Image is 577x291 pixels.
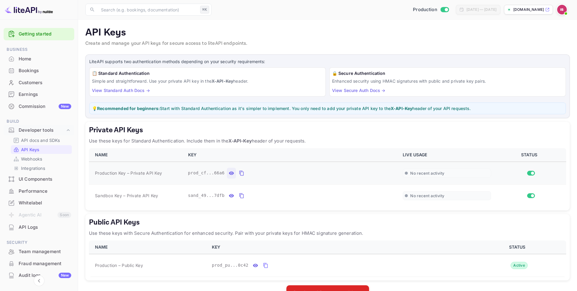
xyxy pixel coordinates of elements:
div: Bookings [19,67,71,74]
h5: Private API Keys [89,125,566,135]
div: Performance [19,188,71,195]
div: Developer tools [19,127,65,134]
span: prod_cf...66a6 [188,170,225,176]
div: New [59,273,71,278]
img: LiteAPI logo [5,5,53,14]
a: Integrations [13,165,69,171]
input: Search (e.g. bookings, documentation) [97,4,198,16]
table: public api keys table [89,240,566,277]
a: Webhooks [13,156,69,162]
div: Team management [19,248,71,255]
div: UI Components [19,176,71,183]
a: CommissionNew [4,101,74,112]
a: API Logs [4,222,74,233]
strong: X-API-Key [228,138,252,144]
h5: Public API Keys [89,218,566,227]
a: Fraud management [4,258,74,269]
div: Getting started [4,28,74,40]
div: New [59,104,71,109]
span: No recent activity [410,193,444,198]
div: Customers [4,77,74,89]
a: Team management [4,246,74,257]
div: Fraud management [4,258,74,270]
span: Sandbox Key – Private API Key [95,192,158,199]
p: API Keys [85,27,570,39]
p: Use these keys for Standard Authentication. Include them in the header of your requests. [89,137,566,145]
div: Customers [19,79,71,86]
a: Getting started [19,31,71,38]
p: API docs and SDKs [21,137,60,143]
a: Home [4,53,74,64]
p: 💡 Start with Standard Authentication as it's simpler to implement. You only need to add your priv... [92,105,563,112]
div: API Logs [19,224,71,231]
a: Bookings [4,65,74,76]
span: Security [4,239,74,246]
th: STATUS [471,240,566,254]
div: Integrations [11,164,72,173]
div: Audit logs [19,272,71,279]
div: Whitelabel [4,197,74,209]
button: Collapse navigation [34,275,44,286]
div: Earnings [19,91,71,98]
th: STATUS [495,148,566,162]
span: No recent activity [410,171,444,176]
div: Webhooks [11,155,72,163]
a: Customers [4,77,74,88]
div: Developer tools [4,125,74,136]
div: Active [511,262,528,269]
a: View Standard Auth Docs → [92,88,150,93]
div: ⌘K [200,6,209,14]
p: Simple and straightforward. Use your private API key in the header. [92,78,323,84]
th: NAME [89,148,185,162]
strong: X-API-Key [212,78,233,84]
a: UI Components [4,173,74,185]
span: Build [4,118,74,125]
div: Fraud management [19,260,71,267]
div: Team management [4,246,74,258]
p: Use these keys with Secure Authentication for enhanced security. Pair with your private keys for ... [89,230,566,237]
div: Home [19,56,71,63]
a: Whitelabel [4,197,74,208]
h6: 🔒 Secure Authentication [332,70,563,77]
p: [DOMAIN_NAME] [513,7,544,12]
div: Bookings [4,65,74,77]
div: Switch to Sandbox mode [411,6,451,13]
strong: Recommended for beginners: [97,106,160,111]
a: API docs and SDKs [13,137,69,143]
div: [DATE] — [DATE] [466,7,496,12]
span: Production [413,6,437,13]
span: Business [4,46,74,53]
a: API Keys [13,146,69,153]
table: private api keys table [89,148,566,207]
p: Integrations [21,165,45,171]
h6: 📋 Standard Authentication [92,70,323,77]
th: LIVE USAGE [399,148,495,162]
div: API Keys [11,145,72,154]
a: Performance [4,185,74,197]
span: prod_pu...0c42 [212,262,249,268]
span: sand_49...7dfb [188,192,225,199]
th: KEY [185,148,399,162]
img: Idan Solimani [557,5,567,14]
span: Production – Public Key [95,262,143,268]
a: View Secure Auth Docs → [332,88,385,93]
a: Earnings [4,89,74,100]
strong: X-API-Key [391,106,412,111]
div: Commission [19,103,71,110]
p: Create and manage your API keys for secure access to liteAPI endpoints. [85,40,570,47]
p: Enhanced security using HMAC signatures with public and private key pairs. [332,78,563,84]
th: KEY [208,240,471,254]
p: Webhooks [21,156,42,162]
span: Production Key – Private API Key [95,170,162,176]
p: API Keys [21,146,39,153]
div: Home [4,53,74,65]
div: Audit logsNew [4,270,74,281]
p: LiteAPI supports two authentication methods depending on your security requirements: [89,58,566,65]
div: API docs and SDKs [11,136,72,145]
div: Whitelabel [19,200,71,207]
